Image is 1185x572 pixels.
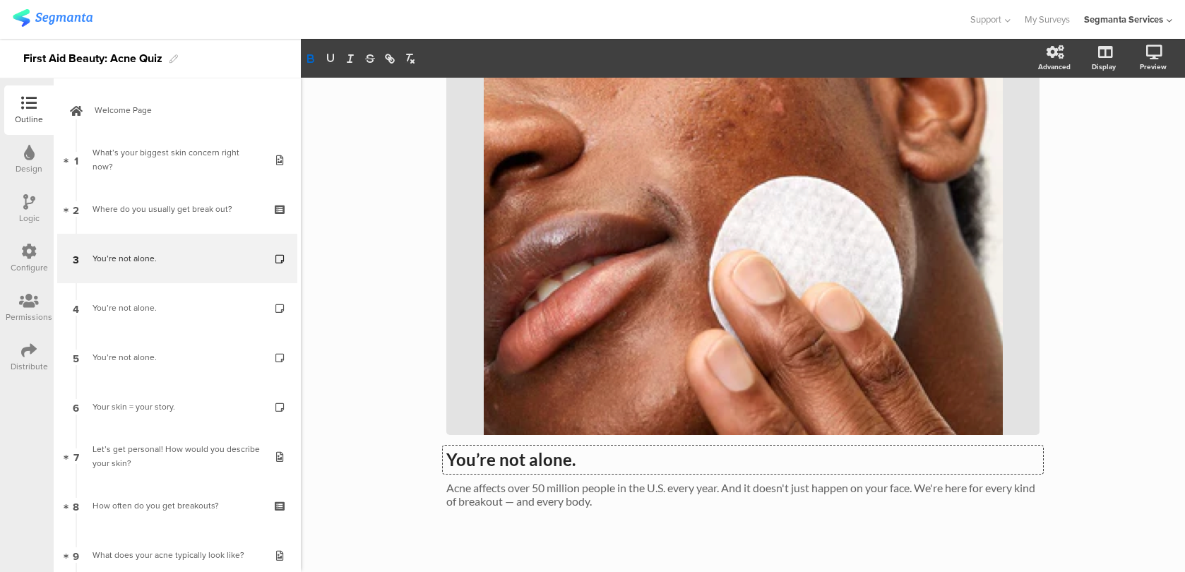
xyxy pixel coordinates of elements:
[970,13,1001,26] span: Support
[95,103,275,117] span: Welcome Page
[57,481,297,530] a: 8 How often do you get breakouts?
[11,261,48,274] div: Configure
[74,152,78,167] span: 1
[57,382,297,431] a: 6 Your skin = your story.
[73,547,79,563] span: 9
[1092,61,1116,72] div: Display
[15,113,43,126] div: Outline
[1038,61,1071,72] div: Advanced
[93,251,261,266] div: You’re not alone.
[11,360,48,373] div: Distribute
[57,283,297,333] a: 4 You’re not alone.
[73,498,79,513] span: 8
[57,85,297,135] a: Welcome Page
[57,234,297,283] a: 3 You’re not alone.
[93,145,261,174] div: What’s your biggest skin concern right now?
[73,201,79,217] span: 2
[93,548,261,562] div: What does your acne typically look like?
[93,442,261,470] div: Let’s get personal! How would you describe your skin?
[6,311,52,323] div: Permissions
[73,399,79,415] span: 6
[73,251,79,266] span: 3
[19,212,40,225] div: Logic
[93,202,261,216] div: Where do you usually get break out?
[93,400,261,414] div: Your skin = your story.
[73,350,79,365] span: 5
[1140,61,1167,72] div: Preview
[57,431,297,481] a: 7 Let’s get personal! How would you describe your skin?
[446,481,1040,508] p: Acne affects over 50 million people in the U.S. every year. And it doesn't just happen on your fa...
[16,162,42,175] div: Design
[93,350,261,364] div: You’re not alone.
[57,333,297,382] a: 5 You’re not alone.
[57,135,297,184] a: 1 What’s your biggest skin concern right now?
[93,301,261,315] div: You’re not alone.
[73,300,79,316] span: 4
[13,9,93,27] img: segmanta logo
[1084,13,1163,26] div: Segmanta Services
[446,449,576,470] strong: You’re not alone.
[57,184,297,234] a: 2 Where do you usually get break out?
[93,499,261,513] div: How often do you get breakouts?
[23,47,162,70] div: First Aid Beauty: Acne Quiz
[73,448,79,464] span: 7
